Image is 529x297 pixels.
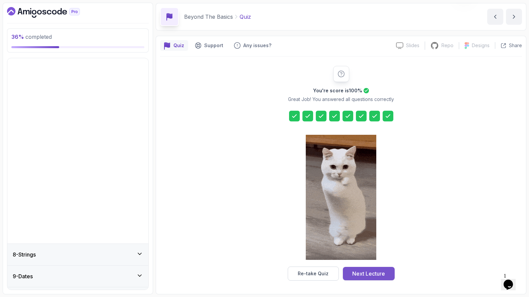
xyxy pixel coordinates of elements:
a: Dashboard [7,7,95,18]
p: Repo [441,42,453,49]
p: Slides [406,42,419,49]
button: Re-take Quiz [288,267,339,281]
p: Quiz [240,13,251,21]
button: next content [506,9,522,25]
button: Share [495,42,522,49]
p: Designs [472,42,490,49]
button: previous content [487,9,503,25]
p: Beyond The Basics [184,13,233,21]
p: Support [204,42,223,49]
p: Quiz [173,42,184,49]
span: completed [11,33,52,40]
img: cool-cat [306,135,376,260]
div: Next Lecture [352,270,385,278]
button: 8-Strings [7,244,148,265]
button: quiz button [160,40,188,51]
h3: 9 - Dates [13,272,33,280]
iframe: chat widget [501,270,522,290]
h3: 8 - Strings [13,251,36,259]
p: Share [509,42,522,49]
button: Feedback button [230,40,275,51]
p: Great Job! You answered all questions correctly [288,96,394,103]
div: Re-take Quiz [298,270,328,277]
button: Support button [191,40,227,51]
button: 9-Dates [7,266,148,287]
p: Any issues? [243,42,271,49]
button: Next Lecture [343,267,395,280]
h2: You're score is 100 % [313,87,362,94]
span: 36 % [11,33,24,40]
